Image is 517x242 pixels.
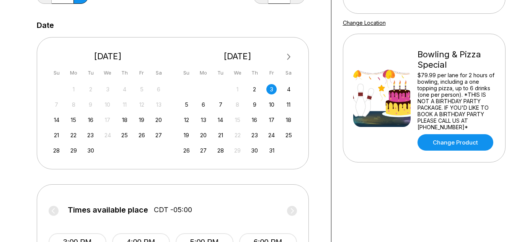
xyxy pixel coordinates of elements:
[119,99,130,110] div: Not available Thursday, September 11th, 2025
[181,115,192,125] div: Choose Sunday, October 12th, 2025
[250,84,260,94] div: Choose Thursday, October 2nd, 2025
[343,19,386,26] a: Change Location
[418,72,495,130] div: $79.99 per lane for 2 hours of bowling, including a one topping pizza, up to 6 drinks (one per pe...
[232,115,243,125] div: Not available Wednesday, October 15th, 2025
[250,145,260,156] div: Choose Thursday, October 30th, 2025
[232,145,243,156] div: Not available Wednesday, October 29th, 2025
[85,145,96,156] div: Choose Tuesday, September 30th, 2025
[198,130,209,140] div: Choose Monday, October 20th, 2025
[215,145,226,156] div: Choose Tuesday, October 28th, 2025
[215,130,226,140] div: Choose Tuesday, October 21st, 2025
[37,21,54,29] label: Date
[153,99,164,110] div: Not available Saturday, September 13th, 2025
[266,84,277,94] div: Choose Friday, October 3rd, 2025
[137,84,147,94] div: Not available Friday, September 5th, 2025
[85,99,96,110] div: Not available Tuesday, September 9th, 2025
[266,68,277,78] div: Fr
[266,115,277,125] div: Choose Friday, October 17th, 2025
[119,115,130,125] div: Choose Thursday, September 18th, 2025
[103,130,113,140] div: Not available Wednesday, September 24th, 2025
[68,99,79,110] div: Not available Monday, September 8th, 2025
[198,145,209,156] div: Choose Monday, October 27th, 2025
[103,84,113,94] div: Not available Wednesday, September 3rd, 2025
[250,68,260,78] div: Th
[103,115,113,125] div: Not available Wednesday, September 17th, 2025
[137,115,147,125] div: Choose Friday, September 19th, 2025
[250,115,260,125] div: Choose Thursday, October 16th, 2025
[215,68,226,78] div: Tu
[266,99,277,110] div: Choose Friday, October 10th, 2025
[154,206,192,214] span: CDT -05:00
[119,68,130,78] div: Th
[51,130,62,140] div: Choose Sunday, September 21st, 2025
[119,84,130,94] div: Not available Thursday, September 4th, 2025
[51,68,62,78] div: Su
[51,99,62,110] div: Not available Sunday, September 7th, 2025
[68,84,79,94] div: Not available Monday, September 1st, 2025
[68,115,79,125] div: Choose Monday, September 15th, 2025
[137,68,147,78] div: Fr
[119,130,130,140] div: Choose Thursday, September 25th, 2025
[250,130,260,140] div: Choose Thursday, October 23rd, 2025
[68,206,148,214] span: Times available place
[153,84,164,94] div: Not available Saturday, September 6th, 2025
[232,84,243,94] div: Not available Wednesday, October 1st, 2025
[215,115,226,125] div: Choose Tuesday, October 14th, 2025
[284,84,294,94] div: Choose Saturday, October 4th, 2025
[85,84,96,94] div: Not available Tuesday, September 2nd, 2025
[266,145,277,156] div: Choose Friday, October 31st, 2025
[68,145,79,156] div: Choose Monday, September 29th, 2025
[418,134,493,151] a: Change Product
[178,51,297,62] div: [DATE]
[85,68,96,78] div: Tu
[85,130,96,140] div: Choose Tuesday, September 23rd, 2025
[51,145,62,156] div: Choose Sunday, September 28th, 2025
[181,99,192,110] div: Choose Sunday, October 5th, 2025
[103,68,113,78] div: We
[266,130,277,140] div: Choose Friday, October 24th, 2025
[284,99,294,110] div: Choose Saturday, October 11th, 2025
[85,115,96,125] div: Choose Tuesday, September 16th, 2025
[181,145,192,156] div: Choose Sunday, October 26th, 2025
[137,99,147,110] div: Not available Friday, September 12th, 2025
[198,99,209,110] div: Choose Monday, October 6th, 2025
[250,99,260,110] div: Choose Thursday, October 9th, 2025
[181,68,192,78] div: Su
[283,51,295,63] button: Next Month
[198,115,209,125] div: Choose Monday, October 13th, 2025
[181,130,192,140] div: Choose Sunday, October 19th, 2025
[232,130,243,140] div: Not available Wednesday, October 22nd, 2025
[68,68,79,78] div: Mo
[353,70,411,127] img: Bowling & Pizza Special
[418,49,495,70] div: Bowling & Pizza Special
[284,115,294,125] div: Choose Saturday, October 18th, 2025
[103,99,113,110] div: Not available Wednesday, September 10th, 2025
[153,115,164,125] div: Choose Saturday, September 20th, 2025
[51,115,62,125] div: Choose Sunday, September 14th, 2025
[232,68,243,78] div: We
[153,68,164,78] div: Sa
[49,51,167,62] div: [DATE]
[180,83,295,156] div: month 2025-10
[215,99,226,110] div: Choose Tuesday, October 7th, 2025
[284,68,294,78] div: Sa
[232,99,243,110] div: Not available Wednesday, October 8th, 2025
[198,68,209,78] div: Mo
[51,83,165,156] div: month 2025-09
[284,130,294,140] div: Choose Saturday, October 25th, 2025
[153,130,164,140] div: Choose Saturday, September 27th, 2025
[68,130,79,140] div: Choose Monday, September 22nd, 2025
[137,130,147,140] div: Choose Friday, September 26th, 2025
